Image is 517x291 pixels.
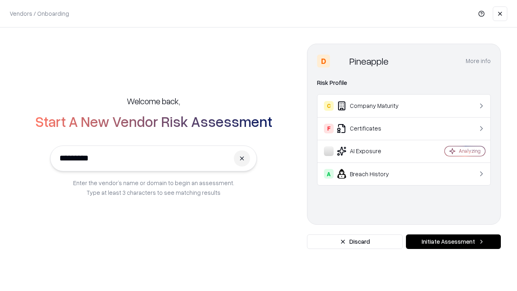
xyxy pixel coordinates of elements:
[73,178,234,197] p: Enter the vendor’s name or domain to begin an assessment. Type at least 3 characters to see match...
[466,54,491,68] button: More info
[349,55,389,67] div: Pineapple
[324,101,334,111] div: C
[406,234,501,249] button: Initiate Assessment
[127,95,180,107] h5: Welcome back,
[324,169,420,179] div: Breach History
[324,146,420,156] div: AI Exposure
[459,148,481,154] div: Analyzing
[10,9,69,18] p: Vendors / Onboarding
[333,55,346,67] img: Pineapple
[324,169,334,179] div: A
[324,101,420,111] div: Company Maturity
[35,113,272,129] h2: Start A New Vendor Risk Assessment
[307,234,403,249] button: Discard
[317,78,491,88] div: Risk Profile
[324,124,334,133] div: F
[324,124,420,133] div: Certificates
[317,55,330,67] div: D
